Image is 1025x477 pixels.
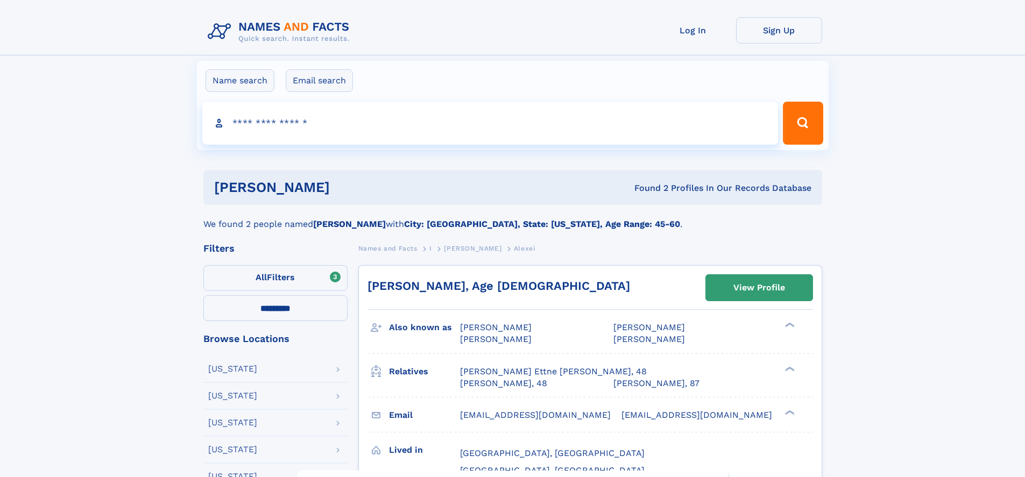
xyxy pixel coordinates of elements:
a: [PERSON_NAME], 87 [613,378,699,389]
div: [US_STATE] [208,418,257,427]
span: [GEOGRAPHIC_DATA], [GEOGRAPHIC_DATA] [460,448,645,458]
span: [PERSON_NAME] [444,245,501,252]
label: Name search [206,69,274,92]
a: [PERSON_NAME] [444,241,501,255]
span: [PERSON_NAME] [613,334,685,344]
div: Filters [203,244,348,253]
span: All [256,272,267,282]
a: Names and Facts [358,241,418,255]
div: ❯ [782,409,795,416]
b: City: [GEOGRAPHIC_DATA], State: [US_STATE], Age Range: 45-60 [404,219,680,229]
input: search input [202,102,779,145]
span: I [429,245,432,252]
h3: Relatives [389,362,460,381]
div: We found 2 people named with . [203,205,822,231]
div: [US_STATE] [208,445,257,454]
span: [GEOGRAPHIC_DATA], [GEOGRAPHIC_DATA] [460,465,645,475]
label: Email search [286,69,353,92]
label: Filters [203,265,348,291]
span: [EMAIL_ADDRESS][DOMAIN_NAME] [621,410,772,420]
div: View Profile [733,275,785,300]
div: ❯ [782,322,795,329]
a: [PERSON_NAME], 48 [460,378,547,389]
span: Alexei [514,245,535,252]
a: [PERSON_NAME] Ettne [PERSON_NAME], 48 [460,366,647,378]
a: [PERSON_NAME], Age [DEMOGRAPHIC_DATA] [367,279,630,293]
div: [US_STATE] [208,391,257,400]
h1: [PERSON_NAME] [214,181,482,194]
div: Browse Locations [203,334,348,344]
h3: Email [389,406,460,424]
button: Search Button [783,102,823,145]
div: Found 2 Profiles In Our Records Database [482,182,811,194]
div: ❯ [782,365,795,372]
a: Log In [650,17,736,44]
h3: Lived in [389,441,460,459]
div: [US_STATE] [208,365,257,373]
img: Logo Names and Facts [203,17,358,46]
span: [EMAIL_ADDRESS][DOMAIN_NAME] [460,410,611,420]
span: [PERSON_NAME] [460,334,532,344]
a: I [429,241,432,255]
b: [PERSON_NAME] [313,219,386,229]
span: [PERSON_NAME] [460,322,532,332]
a: Sign Up [736,17,822,44]
h3: Also known as [389,318,460,337]
a: View Profile [706,275,812,301]
span: [PERSON_NAME] [613,322,685,332]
